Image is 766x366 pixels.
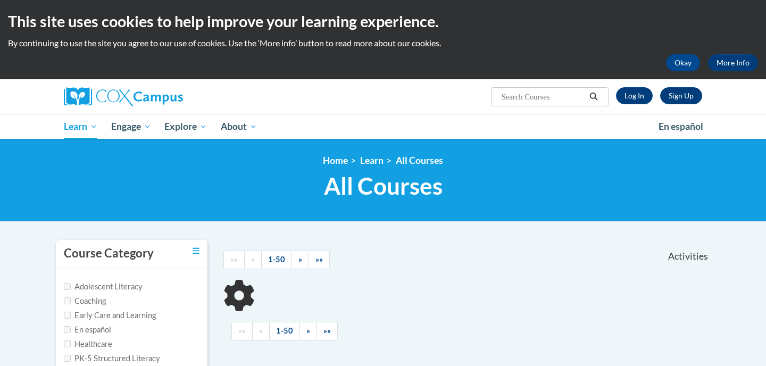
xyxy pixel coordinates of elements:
[666,54,700,71] button: Okay
[501,90,586,103] input: Search Courses
[360,155,384,166] a: Learn
[157,114,214,139] a: Explore
[252,322,270,340] a: Previous
[104,114,158,139] a: Engage
[668,251,708,262] span: Activities
[8,37,758,49] p: By continuing to use the site you agree to our use of cookies. Use the ‘More info’ button to read...
[323,326,331,335] span: »»
[616,87,653,104] a: Log In
[586,90,602,103] button: Search
[64,326,71,333] input: Checkbox for Options
[299,322,317,340] a: Next
[8,11,758,32] h2: This site uses cookies to help improve your learning experience.
[261,251,292,269] a: 1-50
[223,251,245,269] a: Begining
[306,326,310,335] span: »
[214,114,264,139] a: About
[292,251,309,269] a: Next
[64,338,112,350] label: Healthcare
[64,355,71,362] input: Checkbox for Options
[48,114,718,139] div: Main menu
[57,114,104,139] a: Learn
[230,255,238,264] span: ««
[652,115,710,138] a: En español
[64,295,106,307] label: Coaching
[64,310,156,321] label: Early Care and Learning
[64,353,160,364] label: PK-5 Structured Literacy
[111,120,151,133] span: Engage
[396,155,443,166] a: All Courses
[64,245,154,262] h3: Course Category
[660,87,702,104] a: Register
[64,340,71,347] input: Checkbox for Options
[269,322,300,340] a: 1-50
[64,87,183,106] img: Cox Campus
[309,251,330,269] a: End
[64,324,111,336] label: En español
[64,120,97,133] span: Learn
[659,121,703,132] span: En español
[324,172,443,200] span: All Courses
[317,322,338,340] a: End
[244,251,262,269] a: Previous
[251,255,255,264] span: «
[64,283,71,290] input: Checkbox for Options
[221,120,257,133] span: About
[64,297,71,304] input: Checkbox for Options
[708,54,758,71] a: More Info
[193,245,199,257] a: Toggle collapse
[164,120,207,133] span: Explore
[64,312,71,319] input: Checkbox for Options
[64,281,143,293] label: Adolescent Literacy
[315,255,323,264] span: »»
[238,326,246,335] span: ««
[259,326,263,335] span: «
[231,322,253,340] a: Begining
[64,87,266,106] a: Cox Campus
[298,255,302,264] span: »
[323,155,348,166] a: Home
